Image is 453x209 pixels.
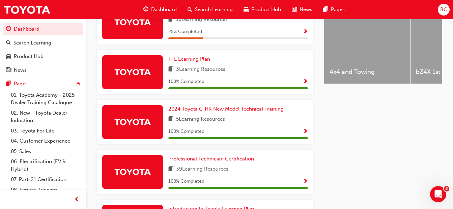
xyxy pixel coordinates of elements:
[182,3,238,17] a: search-iconSearch Learning
[168,28,202,36] span: 25 % Completed
[303,179,308,185] span: Show Progress
[6,40,11,46] span: search-icon
[176,65,225,74] span: 3 Learning Resources
[292,5,297,14] span: news-icon
[176,115,225,124] span: 5 Learning Resources
[6,26,11,32] span: guage-icon
[27,164,40,169] span: Home
[24,105,34,112] div: Trak
[303,177,308,186] button: Show Progress
[76,80,81,88] span: up-icon
[3,22,83,78] button: DashboardSearch LearningProduct HubNews
[238,3,286,17] a: car-iconProduct Hub
[330,68,405,76] span: 4x4 and Towing
[318,3,350,17] a: pages-iconPages
[118,3,131,15] div: Close
[303,78,308,86] button: Show Progress
[143,5,148,14] span: guage-icon
[168,16,173,24] span: book-icon
[24,80,34,87] div: Trak
[14,66,27,74] div: News
[444,186,449,191] span: 3
[74,196,79,204] span: prev-icon
[195,6,233,13] span: Search Learning
[438,4,450,16] button: BC
[6,67,11,73] span: news-icon
[6,81,11,87] span: pages-icon
[3,78,83,90] button: Pages
[14,80,28,88] div: Pages
[176,165,228,174] span: 39 Learning Resources
[303,28,308,36] button: Show Progress
[88,164,114,169] span: Messages
[8,156,83,174] a: 06. Electrification (EV & Hybrid)
[168,156,254,162] span: Professional Technician Certification
[168,178,204,185] span: 100 % Completed
[8,98,21,112] div: Profile image for Trak
[303,127,308,136] button: Show Progress
[114,116,151,128] img: Trak
[6,54,11,60] span: car-icon
[3,2,51,17] img: Trak
[168,106,284,112] span: 2024 Toyota C-HR New Model Technical Training
[8,126,83,136] a: 03. Toyota For Life
[3,50,83,63] a: Product Hub
[151,6,177,13] span: Dashboard
[168,105,286,113] a: 2024 Toyota C-HR New Model Technical Training
[8,90,83,108] a: 01. Toyota Academy - 2025 Dealer Training Catalogue
[8,108,83,126] a: 02. New - Toyota Dealer Induction
[114,66,151,78] img: Trak
[168,55,213,63] a: TFL Learning Plan
[8,146,83,157] a: 05. Sales
[8,73,21,87] div: Profile image for Trak
[168,155,257,163] a: Professional Technician Certification
[168,115,173,124] span: book-icon
[3,23,83,35] a: Dashboard
[244,5,249,14] span: car-icon
[8,185,83,195] a: 08. Service Training
[3,37,83,49] a: Search Learning
[138,3,182,17] a: guage-iconDashboard
[31,126,104,140] button: Send us a message
[24,49,272,54] span: Looking for a specific page? Technical, Toyota Network Training, Technical Training Calendars
[24,55,34,62] div: Trak
[286,3,318,17] a: news-iconNews
[24,30,34,37] div: Trak
[430,186,446,202] iframe: Intercom live chat
[8,136,83,146] a: 04. Customer Experience
[35,80,54,87] div: • [DATE]
[24,74,272,79] span: Looking for a specific page? Technical, Toyota Network Training, Technical Training Calendars
[168,128,204,136] span: 100 % Completed
[8,174,83,185] a: 07. Parts21 Certification
[35,55,54,62] div: • [DATE]
[440,6,447,13] span: BC
[24,24,272,29] span: Looking for a specific page? Technical, Toyota Network Training, Technical Training Calendars
[303,29,308,35] span: Show Progress
[168,165,173,174] span: book-icon
[168,65,173,74] span: book-icon
[303,79,308,85] span: Show Progress
[14,53,44,60] div: Product Hub
[300,6,312,13] span: News
[188,5,192,14] span: search-icon
[13,39,51,47] div: Search Learning
[3,64,83,77] a: News
[114,166,151,178] img: Trak
[168,56,210,62] span: TFL Learning Plan
[35,105,54,112] div: • [DATE]
[114,16,151,28] img: Trak
[35,30,54,37] div: • [DATE]
[251,6,281,13] span: Product Hub
[303,129,308,135] span: Show Progress
[67,147,135,174] button: Messages
[8,24,21,37] div: Profile image for Trak
[50,3,86,14] h1: Messages
[168,78,204,86] span: 100 % Completed
[331,6,345,13] span: Pages
[8,49,21,62] div: Profile image for Trak
[176,16,228,24] span: 16 Learning Resources
[323,5,328,14] span: pages-icon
